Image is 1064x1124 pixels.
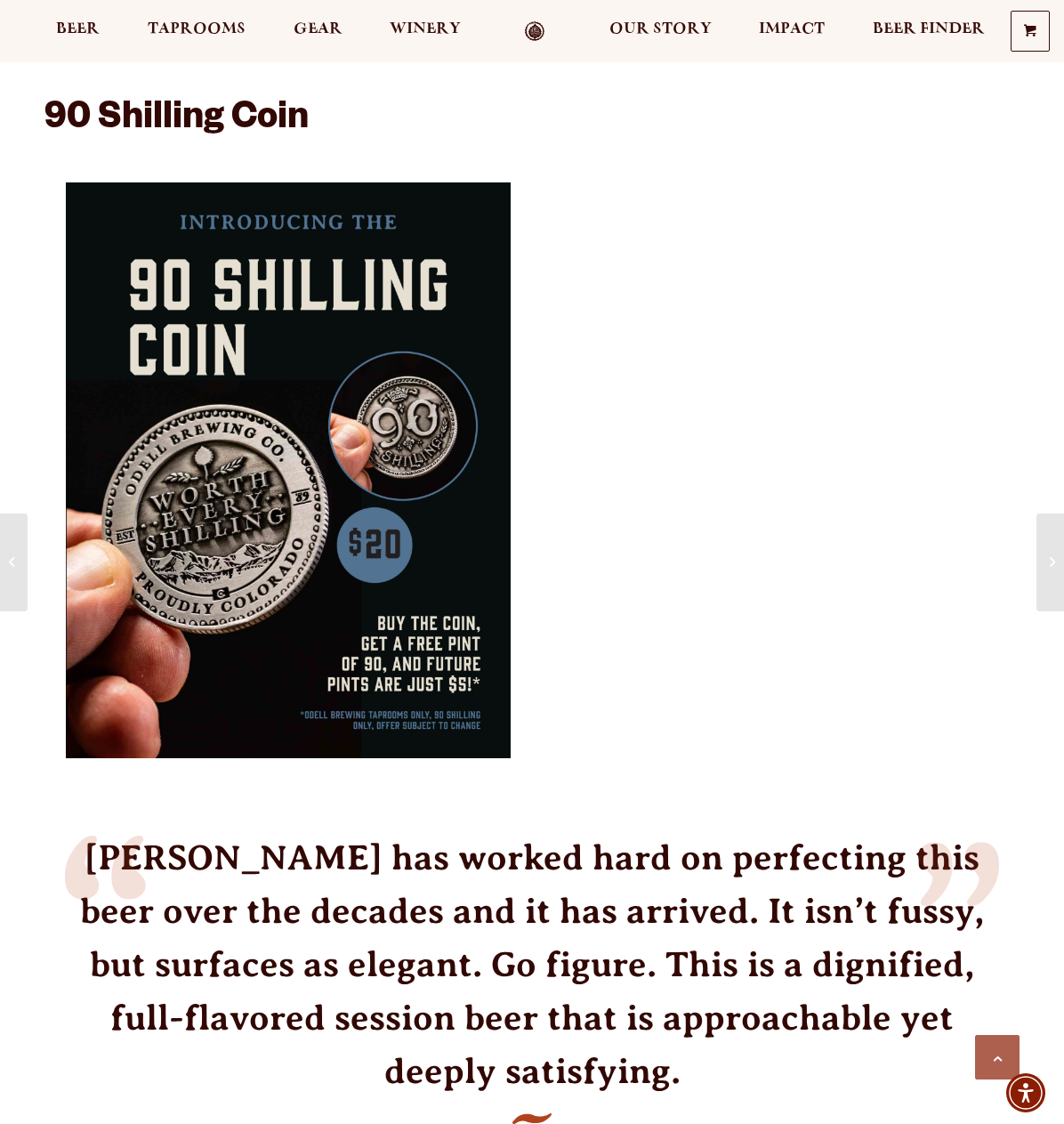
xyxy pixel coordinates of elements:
[1006,1073,1045,1112] div: Accessibility Menu
[282,21,354,42] a: Gear
[873,22,985,36] span: Beer Finder
[136,21,257,42] a: Taprooms
[861,21,996,42] a: Beer Finder
[609,22,712,36] span: Our Story
[56,22,100,36] span: Beer
[65,831,999,1098] p: [PERSON_NAME] has worked hard on perfecting this beer over the decades and it has arrived. It isn...
[502,21,568,42] a: Odell Home
[148,22,246,36] span: Taprooms
[747,21,836,42] a: Impact
[975,1035,1020,1080] a: Scroll to top
[759,22,825,36] span: Impact
[390,22,461,36] span: Winery
[294,22,343,36] span: Gear
[378,21,472,42] a: Winery
[44,21,111,42] a: Beer
[44,100,1020,142] h2: 90 Shilling Coin
[598,21,723,42] a: Our Story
